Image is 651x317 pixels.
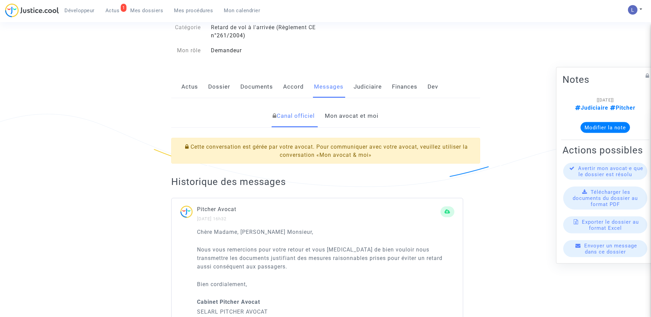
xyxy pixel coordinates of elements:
img: jc-logo.svg [5,3,59,17]
a: Actus [181,76,198,98]
span: Développeur [64,7,95,14]
p: Pitcher Avocat [197,205,440,213]
span: Envoyer un message dans ce dossier [584,243,637,255]
a: Mon calendrier [218,5,265,16]
a: Documents [240,76,273,98]
a: Messages [314,76,343,98]
h2: Notes [563,74,648,86]
div: Demandeur [206,46,325,55]
img: AATXAJzI13CaqkJmx-MOQUbNyDE09GJ9dorwRvFSQZdH=s96-c [628,5,637,15]
a: Mes procédures [169,5,218,16]
span: Mon calendrier [224,7,260,14]
div: 1 [121,4,127,12]
h2: Historique des messages [171,176,480,188]
a: 1Actus [100,5,125,16]
div: Cette conversation est gérée par votre avocat. Pour communiquer avec votre avocat, veuillez utili... [171,138,480,164]
p: Chère Madame, [PERSON_NAME] Monsieur, [197,228,454,236]
span: Télécharger les documents du dossier au format PDF [573,189,638,207]
span: [[DATE]] [597,97,614,102]
a: Dossier [208,76,230,98]
a: Finances [392,76,417,98]
a: Mes dossiers [125,5,169,16]
span: Mes dossiers [130,7,163,14]
a: Développeur [59,5,100,16]
span: Exporter le dossier au format Excel [582,219,639,231]
small: [DATE] 16h32 [197,216,226,221]
span: Actus [105,7,120,14]
span: Pitcher [608,105,635,111]
a: Dev [428,76,438,98]
div: Catégorie [166,23,206,40]
div: Mon rôle [166,46,206,55]
a: Canal officiel [273,105,315,127]
a: Accord [283,76,304,98]
strong: Cabinet Pitcher Avocat [197,299,260,305]
span: Judiciaire [575,105,608,111]
h2: Actions possibles [563,144,648,156]
span: Mes procédures [174,7,213,14]
p: Nous vous remercions pour votre retour et vous [MEDICAL_DATA] de bien vouloir nous transmettre le... [197,245,454,271]
img: ... [180,205,197,222]
button: Modifier la note [580,122,630,133]
a: Judiciaire [354,76,382,98]
p: Bien cordialement, [197,280,454,288]
p: SELARL PITCHER AVOCAT [197,307,454,316]
span: Avertir mon avocat·e que le dossier est résolu [578,165,643,178]
div: Retard de vol à l'arrivée (Règlement CE n°261/2004) [206,23,325,40]
a: Mon avocat et moi [325,105,378,127]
